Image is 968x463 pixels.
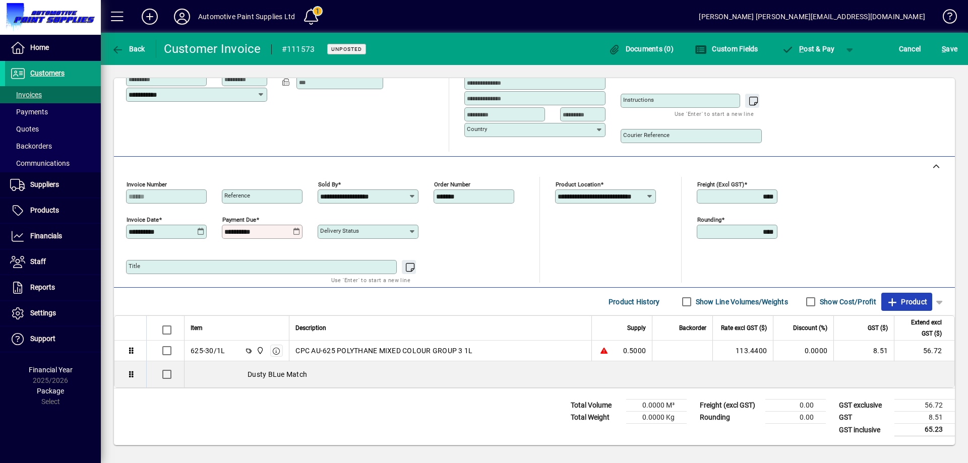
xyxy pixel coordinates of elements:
td: Total Volume [566,400,626,412]
span: Package [37,387,64,395]
mat-label: Country [467,125,487,133]
a: Financials [5,224,101,249]
span: Automotive Paint Supplies Ltd [254,345,265,356]
a: Reports [5,275,101,300]
span: Reports [30,283,55,291]
button: Product History [604,293,664,311]
span: Products [30,206,59,214]
span: Backorders [10,142,52,150]
span: Description [295,322,326,334]
span: Home [30,43,49,51]
span: CPC AU-625 POLYTHANE MIXED COLOUR GROUP 3 1L [295,346,472,356]
button: Cancel [896,40,924,58]
span: ave [942,41,957,57]
span: Backorder [679,322,706,334]
button: Post & Pay [777,40,840,58]
span: Rate excl GST ($) [721,322,767,334]
span: Extend excl GST ($) [900,317,942,339]
mat-label: Title [129,262,140,270]
div: Dusty BLue Match [185,361,954,387]
button: Profile [166,8,198,26]
span: Documents (0) [608,45,674,53]
span: Invoices [10,91,42,99]
td: Total Weight [566,412,626,424]
mat-label: Rounding [697,216,721,223]
div: [PERSON_NAME] [PERSON_NAME][EMAIL_ADDRESS][DOMAIN_NAME] [699,9,925,25]
span: ost & Pay [782,45,835,53]
button: Custom Fields [692,40,761,58]
span: Payments [10,108,48,116]
mat-label: Product location [556,181,600,188]
button: Documents (0) [606,40,676,58]
span: Discount (%) [793,322,827,334]
mat-hint: Use 'Enter' to start a new line [331,274,410,286]
button: Back [109,40,148,58]
td: GST inclusive [834,424,894,436]
div: 625-30/1L [191,346,225,356]
mat-label: Order number [434,181,470,188]
a: Staff [5,249,101,275]
td: 56.72 [894,400,955,412]
a: Knowledge Base [935,2,955,35]
div: Automotive Paint Supplies Ltd [198,9,295,25]
a: Settings [5,301,101,326]
td: 0.0000 M³ [626,400,687,412]
td: Rounding [695,412,765,424]
span: Supply [627,322,646,334]
mat-label: Invoice number [127,181,167,188]
td: 0.0000 [773,341,833,361]
span: P [799,45,804,53]
td: GST [834,412,894,424]
div: Customer Invoice [164,41,261,57]
span: S [942,45,946,53]
a: Invoices [5,86,101,103]
mat-label: Delivery status [320,227,359,234]
a: Quotes [5,120,101,138]
td: 56.72 [894,341,954,361]
span: Financials [30,232,62,240]
label: Show Line Volumes/Weights [694,297,788,307]
a: Products [5,198,101,223]
span: Custom Fields [695,45,758,53]
label: Show Cost/Profit [818,297,876,307]
span: GST ($) [868,322,888,334]
a: Home [5,35,101,60]
td: GST exclusive [834,400,894,412]
td: 0.00 [765,400,826,412]
div: 113.4400 [719,346,767,356]
mat-label: Courier Reference [623,131,670,139]
mat-label: Invoice date [127,216,159,223]
mat-label: Sold by [318,181,338,188]
a: Support [5,326,101,352]
span: Unposted [331,46,362,52]
mat-label: Reference [224,192,250,199]
span: Customers [30,69,65,77]
button: Save [939,40,960,58]
span: Settings [30,309,56,317]
span: Item [191,322,203,334]
span: Suppliers [30,180,59,188]
div: #111573 [282,41,315,57]
mat-label: Instructions [623,96,654,103]
td: Freight (excl GST) [695,400,765,412]
button: Add [134,8,166,26]
a: Payments [5,103,101,120]
span: Product History [609,294,660,310]
mat-hint: Use 'Enter' to start a new line [675,108,754,119]
a: Suppliers [5,172,101,197]
td: 8.51 [833,341,894,361]
span: Product [886,294,927,310]
td: 8.51 [894,412,955,424]
span: Back [111,45,145,53]
span: Financial Year [29,366,73,374]
span: Staff [30,257,46,266]
app-page-header-button: Back [101,40,156,58]
a: Backorders [5,138,101,155]
span: 0.5000 [623,346,646,356]
td: 0.00 [765,412,826,424]
button: Product [881,293,932,311]
span: Support [30,335,55,343]
td: 0.0000 Kg [626,412,687,424]
mat-label: Payment due [222,216,256,223]
span: Quotes [10,125,39,133]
